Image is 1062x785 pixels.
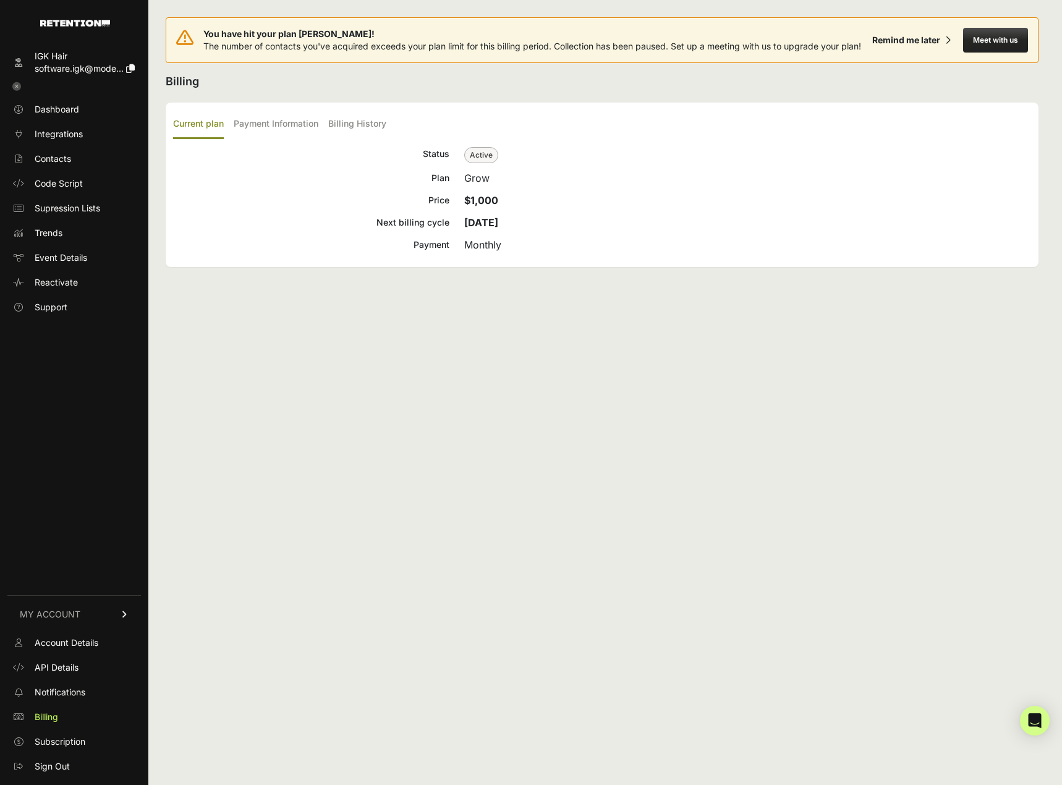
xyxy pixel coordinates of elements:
[7,682,141,702] a: Notifications
[173,193,449,208] div: Price
[7,248,141,268] a: Event Details
[7,198,141,218] a: Supression Lists
[173,215,449,230] div: Next billing cycle
[35,711,58,723] span: Billing
[7,757,141,776] a: Sign Out
[35,252,87,264] span: Event Details
[7,633,141,653] a: Account Details
[872,34,940,46] div: Remind me later
[464,194,498,206] strong: $1,000
[35,227,62,239] span: Trends
[7,595,141,633] a: MY ACCOUNT
[35,760,70,773] span: Sign Out
[867,29,956,51] button: Remind me later
[7,100,141,119] a: Dashboard
[7,273,141,292] a: Reactivate
[173,171,449,185] div: Plan
[7,46,141,78] a: IGK Hair software.igk@mode...
[35,202,100,214] span: Supression Lists
[963,28,1028,53] button: Meet with us
[7,223,141,243] a: Trends
[7,124,141,144] a: Integrations
[1020,706,1050,736] div: Open Intercom Messenger
[464,147,498,163] span: Active
[35,128,83,140] span: Integrations
[7,707,141,727] a: Billing
[35,301,67,313] span: Support
[7,149,141,169] a: Contacts
[166,73,1039,90] h2: Billing
[35,103,79,116] span: Dashboard
[35,50,135,62] div: IGK Hair
[20,608,80,621] span: MY ACCOUNT
[328,110,386,139] label: Billing History
[35,63,124,74] span: software.igk@mode...
[464,171,1031,185] div: Grow
[7,732,141,752] a: Subscription
[40,20,110,27] img: Retention.com
[7,297,141,317] a: Support
[173,146,449,163] div: Status
[464,216,498,229] strong: [DATE]
[464,237,1031,252] div: Monthly
[35,661,79,674] span: API Details
[35,276,78,289] span: Reactivate
[35,177,83,190] span: Code Script
[7,658,141,677] a: API Details
[173,237,449,252] div: Payment
[203,41,861,51] span: The number of contacts you've acquired exceeds your plan limit for this billing period. Collectio...
[35,153,71,165] span: Contacts
[234,110,318,139] label: Payment Information
[173,110,224,139] label: Current plan
[35,637,98,649] span: Account Details
[7,174,141,193] a: Code Script
[35,686,85,698] span: Notifications
[35,736,85,748] span: Subscription
[203,28,861,40] span: You have hit your plan [PERSON_NAME]!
